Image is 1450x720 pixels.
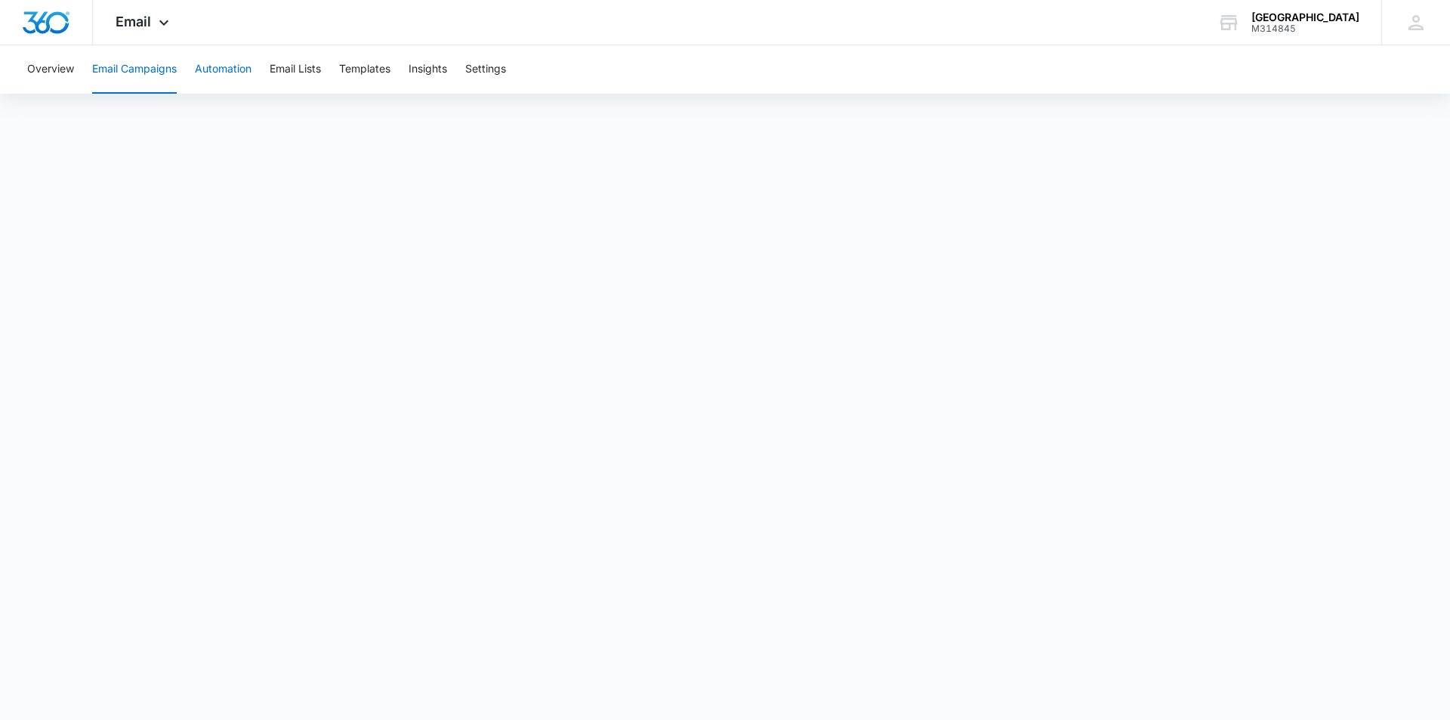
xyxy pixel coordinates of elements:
[409,45,447,94] button: Insights
[195,45,251,94] button: Automation
[27,45,74,94] button: Overview
[92,45,177,94] button: Email Campaigns
[465,45,506,94] button: Settings
[1251,23,1359,34] div: account id
[339,45,390,94] button: Templates
[1251,11,1359,23] div: account name
[270,45,321,94] button: Email Lists
[116,14,151,29] span: Email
